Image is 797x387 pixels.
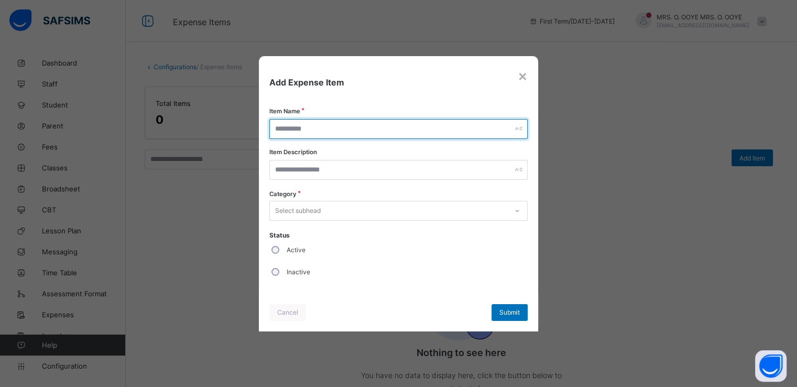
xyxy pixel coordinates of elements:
[277,308,298,316] span: Cancel
[755,350,787,382] button: Open asap
[269,148,317,156] label: Item Description
[269,77,527,88] span: Add Expense Item
[269,231,527,239] span: Status
[518,67,528,84] div: ×
[269,107,300,115] label: Item Name
[275,201,321,221] div: Select subhead
[287,268,310,276] label: Inactive
[287,246,305,254] label: Active
[499,308,520,316] span: Submit
[269,190,297,198] span: Category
